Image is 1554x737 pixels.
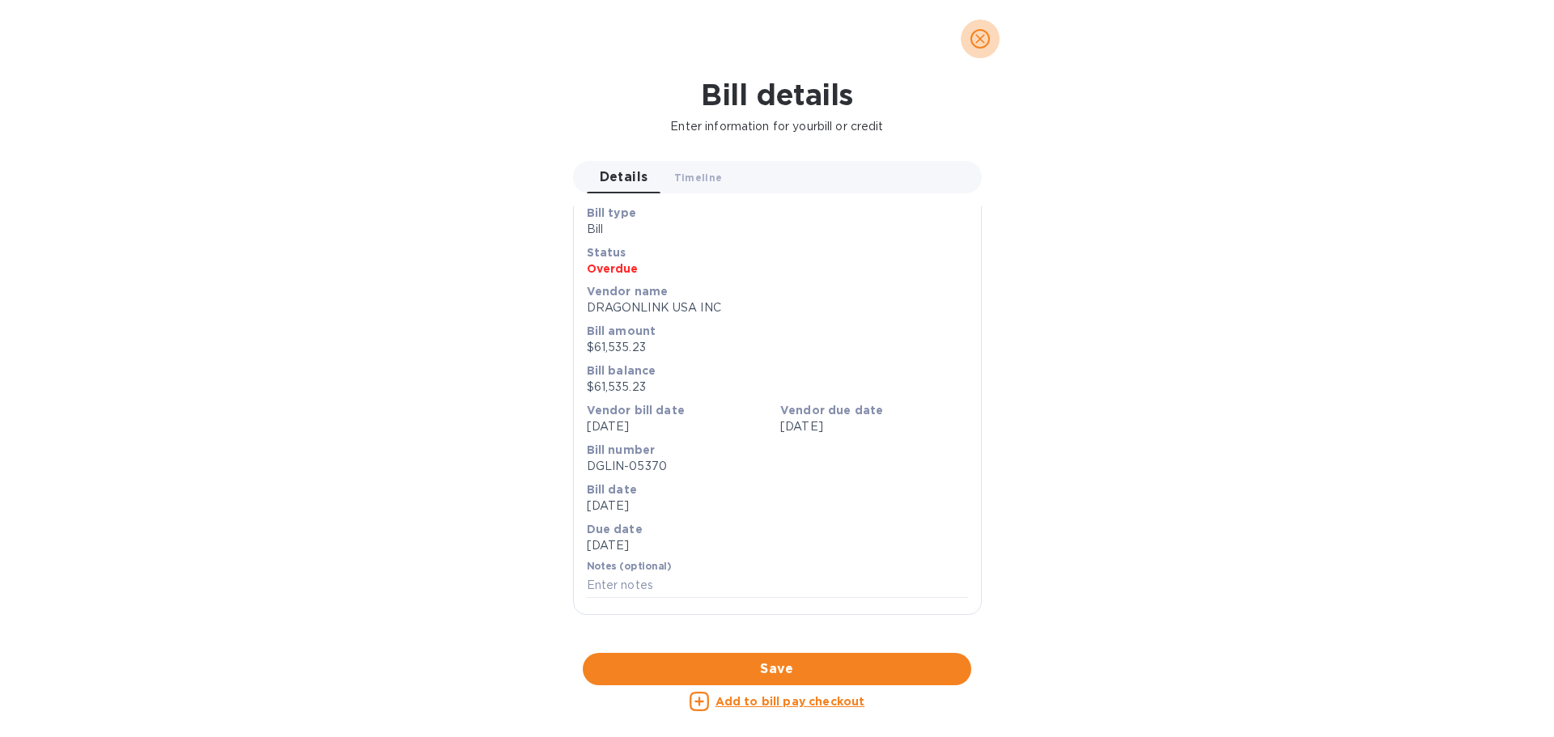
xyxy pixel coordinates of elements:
b: Bill number [587,443,656,456]
p: $61,535.23 [587,339,968,356]
span: Timeline [674,169,723,186]
p: Enter information for your bill or credit [13,118,1541,135]
p: [DATE] [780,418,968,435]
input: Enter notes [587,574,968,598]
b: Bill balance [587,364,656,377]
label: Notes (optional) [587,562,672,572]
h1: Bill details [13,78,1541,112]
span: Details [600,166,648,188]
p: Bill [587,221,968,238]
p: [DATE] [587,418,775,435]
b: Bill type [587,206,636,219]
p: [DATE] [587,537,968,554]
button: close [961,19,1000,58]
p: DGLIN-05370 [587,458,968,475]
u: Add to bill pay checkout [715,695,865,708]
span: Save [596,659,958,679]
b: Vendor bill date [587,404,685,417]
b: Bill amount [587,324,656,337]
p: [DATE] [587,498,968,515]
b: Vendor due date [780,404,883,417]
b: Status [587,246,626,259]
b: Vendor name [587,285,669,298]
b: Bill date [587,483,637,496]
b: Due date [587,523,643,536]
p: DRAGONLINK USA INC [587,299,968,316]
p: Overdue [587,260,968,277]
p: $61,535.23 [587,379,968,396]
button: Save [583,653,971,685]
